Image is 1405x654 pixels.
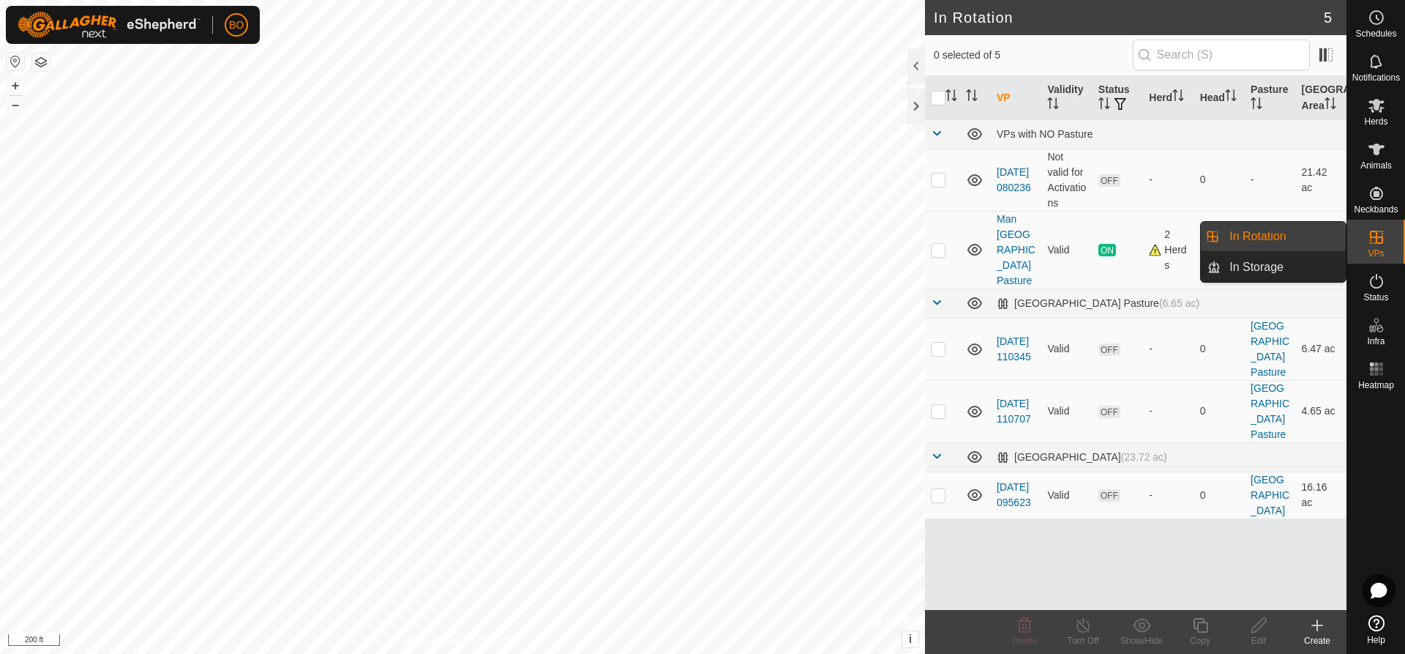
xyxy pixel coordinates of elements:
[997,481,1031,508] a: [DATE] 095623
[1098,489,1120,502] span: OFF
[945,92,957,103] p-sorticon: Activate to sort
[1112,634,1171,647] div: Show/Hide
[1355,29,1396,38] span: Schedules
[1325,100,1336,111] p-sorticon: Activate to sort
[1098,343,1120,356] span: OFF
[1041,380,1092,442] td: Valid
[1245,211,1295,289] td: -
[1121,451,1167,463] span: (23.72 ac)
[1363,293,1388,302] span: Status
[966,92,978,103] p-sorticon: Activate to sort
[405,635,460,648] a: Privacy Policy
[1251,320,1289,378] a: [GEOGRAPHIC_DATA] Pasture
[1012,636,1038,646] span: Delete
[934,48,1133,63] span: 0 selected of 5
[1358,381,1394,390] span: Heatmap
[1367,337,1385,346] span: Infra
[1368,249,1384,258] span: VPs
[997,451,1167,464] div: [GEOGRAPHIC_DATA]
[1229,228,1286,245] span: In Rotation
[1245,76,1295,120] th: Pasture
[997,166,1031,193] a: [DATE] 080236
[1149,172,1188,187] div: -
[1133,40,1310,70] input: Search (S)
[1296,76,1346,120] th: [GEOGRAPHIC_DATA] Area
[1201,253,1346,282] li: In Storage
[997,335,1031,363] a: [DATE] 110345
[7,53,24,70] button: Reset Map
[1041,149,1092,211] td: Not valid for Activations
[1245,149,1295,211] td: -
[1221,253,1346,282] a: In Storage
[1367,636,1385,644] span: Help
[1159,297,1199,309] span: (6.65 ac)
[1360,161,1392,170] span: Animals
[18,12,201,38] img: Gallagher Logo
[1194,76,1245,120] th: Head
[1352,73,1400,82] span: Notifications
[1347,609,1405,650] a: Help
[1098,406,1120,418] span: OFF
[1041,318,1092,380] td: Valid
[32,53,50,71] button: Map Layers
[1229,259,1284,276] span: In Storage
[1324,7,1332,29] span: 5
[1041,211,1092,289] td: Valid
[997,297,1199,310] div: [GEOGRAPHIC_DATA] Pasture
[1296,318,1346,380] td: 6.47 ac
[1225,92,1237,103] p-sorticon: Activate to sort
[7,96,24,114] button: –
[1093,76,1143,120] th: Status
[902,631,918,647] button: i
[934,9,1324,26] h2: In Rotation
[1149,404,1188,419] div: -
[1041,76,1092,120] th: Validity
[1172,92,1184,103] p-sorticon: Activate to sort
[477,635,520,648] a: Contact Us
[1296,380,1346,442] td: 4.65 ac
[229,18,244,33] span: BO
[1194,380,1245,442] td: 0
[1194,472,1245,519] td: 0
[1296,472,1346,519] td: 16.16 ac
[1201,222,1346,251] li: In Rotation
[1296,149,1346,211] td: 21.42 ac
[997,128,1341,140] div: VPs with NO Pasture
[1149,227,1188,273] div: 2 Herds
[7,77,24,94] button: +
[1149,341,1188,357] div: -
[997,213,1035,286] a: Man [GEOGRAPHIC_DATA] Pasture
[1251,474,1289,516] a: [GEOGRAPHIC_DATA]
[1171,634,1229,647] div: Copy
[1143,76,1194,120] th: Herd
[1054,634,1112,647] div: Turn Off
[1194,318,1245,380] td: 0
[1098,244,1116,256] span: ON
[1041,472,1092,519] td: Valid
[1047,100,1059,111] p-sorticon: Activate to sort
[1098,100,1110,111] p-sorticon: Activate to sort
[1098,174,1120,187] span: OFF
[997,398,1031,425] a: [DATE] 110707
[1251,382,1289,440] a: [GEOGRAPHIC_DATA] Pasture
[1194,211,1245,289] td: 7
[1221,222,1346,251] a: In Rotation
[1354,205,1398,214] span: Neckbands
[991,76,1041,120] th: VP
[1296,211,1346,289] td: 18.93 ac
[1229,634,1288,647] div: Edit
[909,633,912,645] span: i
[1288,634,1346,647] div: Create
[1251,100,1262,111] p-sorticon: Activate to sort
[1364,117,1387,126] span: Herds
[1194,149,1245,211] td: 0
[1149,488,1188,503] div: -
